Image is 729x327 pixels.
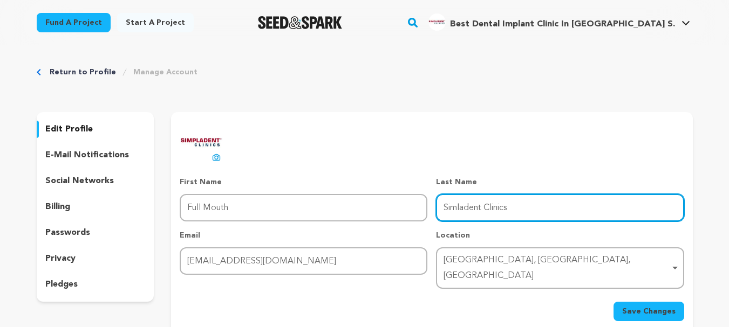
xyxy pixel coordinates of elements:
p: e-mail notifications [45,149,129,162]
a: Return to Profile [50,67,116,78]
a: Start a project [117,13,194,32]
input: First Name [180,194,427,221]
p: privacy [45,252,76,265]
p: Last Name [436,177,684,187]
img: Seed&Spark Logo Dark Mode [258,16,343,29]
span: Best Dental Implant Clinic In Delhi S.'s Profile [426,11,692,34]
button: passwords [37,224,154,241]
p: edit profile [45,123,93,136]
p: billing [45,200,70,213]
div: [GEOGRAPHIC_DATA], [GEOGRAPHIC_DATA], [GEOGRAPHIC_DATA] [444,253,670,284]
a: Fund a project [37,13,111,32]
p: passwords [45,226,90,239]
a: Best Dental Implant Clinic In Delhi S.'s Profile [426,11,692,31]
button: edit profile [37,121,154,138]
a: Seed&Spark Homepage [258,16,343,29]
button: privacy [37,250,154,267]
input: Last Name [436,194,684,221]
div: Best Dental Implant Clinic In Delhi S.'s Profile [428,13,675,31]
p: pledges [45,278,78,291]
span: Best Dental Implant Clinic In [GEOGRAPHIC_DATA] S. [450,20,675,29]
p: Email [180,230,427,241]
button: billing [37,198,154,215]
button: pledges [37,276,154,293]
button: social networks [37,172,154,190]
a: Manage Account [133,67,197,78]
p: First Name [180,177,427,187]
button: e-mail notifications [37,147,154,164]
input: Email [180,247,427,275]
p: social networks [45,175,114,187]
button: Save Changes [614,302,684,321]
p: Location [436,230,684,241]
div: Breadcrumb [37,67,693,78]
img: 6a08eadb858d0c46.jpg [428,13,446,31]
span: Save Changes [622,306,676,317]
